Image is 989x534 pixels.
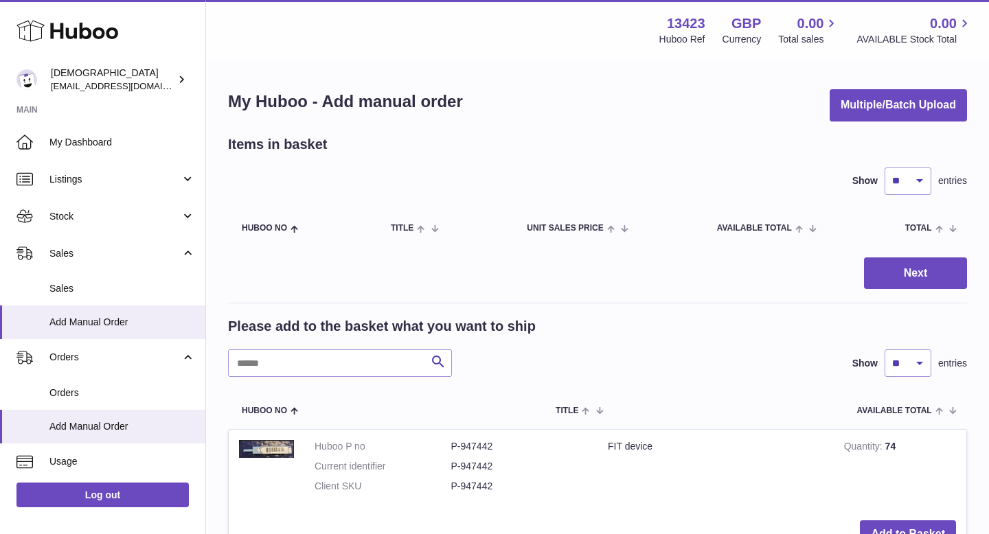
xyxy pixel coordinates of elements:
div: Currency [723,33,762,46]
label: Show [852,174,878,187]
a: 0.00 Total sales [778,14,839,46]
span: Total sales [778,33,839,46]
span: Sales [49,282,195,295]
td: FIT device [598,430,834,510]
span: 0.00 [930,14,957,33]
a: 0.00 AVAILABLE Stock Total [856,14,973,46]
img: FIT device [239,440,294,458]
button: Multiple/Batch Upload [830,89,967,121]
button: Next [864,257,967,290]
span: Unit Sales Price [527,224,603,233]
span: AVAILABLE Total [857,406,932,415]
span: Huboo no [242,224,287,233]
span: My Dashboard [49,136,195,149]
img: olgazyuz@outlook.com [16,69,37,90]
span: [EMAIL_ADDRESS][DOMAIN_NAME] [51,80,202,91]
span: Huboo no [242,406,287,415]
span: Orders [49,351,181,364]
span: 0.00 [797,14,824,33]
dt: Client SKU [315,480,451,493]
span: AVAILABLE Total [717,224,792,233]
span: Sales [49,247,181,260]
dd: P-947442 [451,440,588,453]
span: entries [938,357,967,370]
span: Title [556,406,578,415]
span: Listings [49,173,181,186]
span: Usage [49,455,195,468]
span: Stock [49,210,181,223]
h2: Items in basket [228,135,328,154]
h1: My Huboo - Add manual order [228,91,463,113]
div: Huboo Ref [659,33,705,46]
span: Title [391,224,413,233]
dd: P-947442 [451,480,588,493]
dd: P-947442 [451,460,588,473]
strong: 13423 [667,14,705,33]
span: Orders [49,386,195,399]
span: Add Manual Order [49,420,195,433]
span: Total [905,224,932,233]
td: 74 [834,430,966,510]
label: Show [852,357,878,370]
dt: Current identifier [315,460,451,473]
span: Add Manual Order [49,316,195,329]
h2: Please add to the basket what you want to ship [228,317,536,336]
div: [DEMOGRAPHIC_DATA] [51,67,174,93]
strong: GBP [731,14,761,33]
strong: Quantity [844,441,885,455]
span: AVAILABLE Stock Total [856,33,973,46]
span: entries [938,174,967,187]
dt: Huboo P no [315,440,451,453]
a: Log out [16,483,189,507]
